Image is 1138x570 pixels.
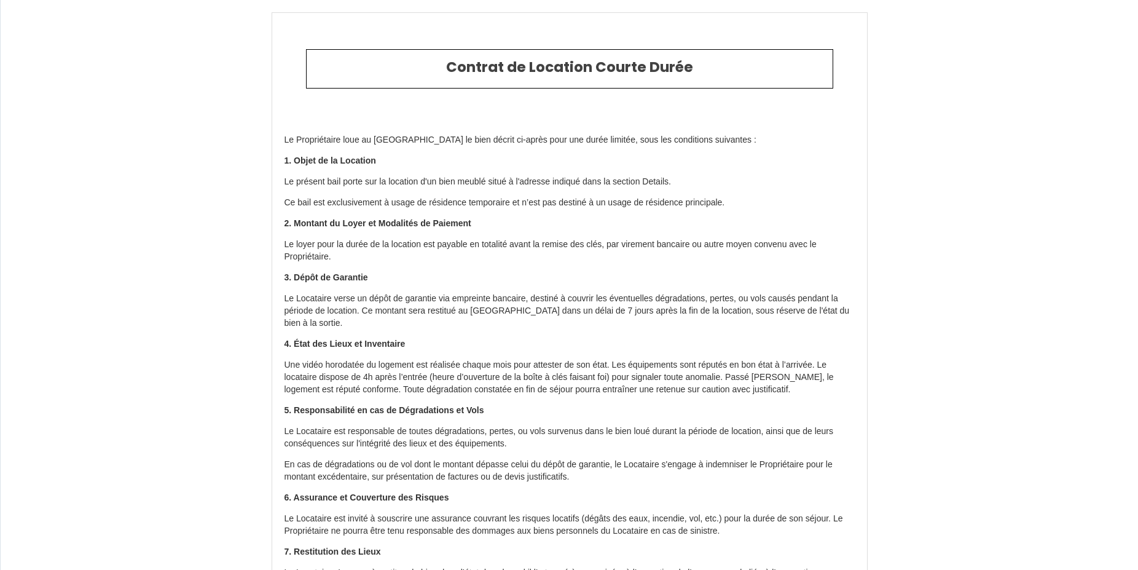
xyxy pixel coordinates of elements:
p: En cas de dégradations ou de vol dont le montant dépasse celui du dépôt de garantie, le Locataire... [284,459,855,483]
h2: Contrat de Location Courte Durée [316,59,823,76]
p: Le Locataire est invité à souscrire une assurance couvrant les risques locatifs (dégâts des eaux,... [284,513,855,537]
p: Le loyer pour la durée de la location est payable en totalité avant la remise des clés, par virem... [284,239,855,263]
strong: 7. Restitution des Lieux [284,547,381,556]
p: Une vidéo horodatée du logement est réalisée chaque mois pour attester de son état. Les équipemen... [284,359,855,396]
p: Le présent bail porte sur la location d'un bien meublé situé à l'adresse indiqué dans la section ... [284,176,855,188]
strong: 3. Dépôt de Garantie [284,272,368,282]
p: Le Locataire verse un dépôt de garantie via empreinte bancaire, destiné à couvrir les éventuelles... [284,293,855,330]
p: Le Propriétaire loue au [GEOGRAPHIC_DATA] le bien décrit ci-après pour une durée limitée, sous le... [284,134,855,146]
strong: 6. Assurance et Couverture des Risques [284,493,449,502]
strong: 2. Montant du Loyer et Modalités de Paiement [284,218,471,228]
strong: 4. État des Lieux et Inventaire [284,339,406,349]
strong: 1. Objet de la Location [284,156,376,165]
p: Ce bail est exclusivement à usage de résidence temporaire et n’est pas destiné à un usage de rési... [284,197,855,209]
p: Le Locataire est responsable de toutes dégradations, pertes, ou vols survenus dans le bien loué d... [284,426,855,450]
strong: 5. Responsabilité en cas de Dégradations et Vols [284,405,484,415]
